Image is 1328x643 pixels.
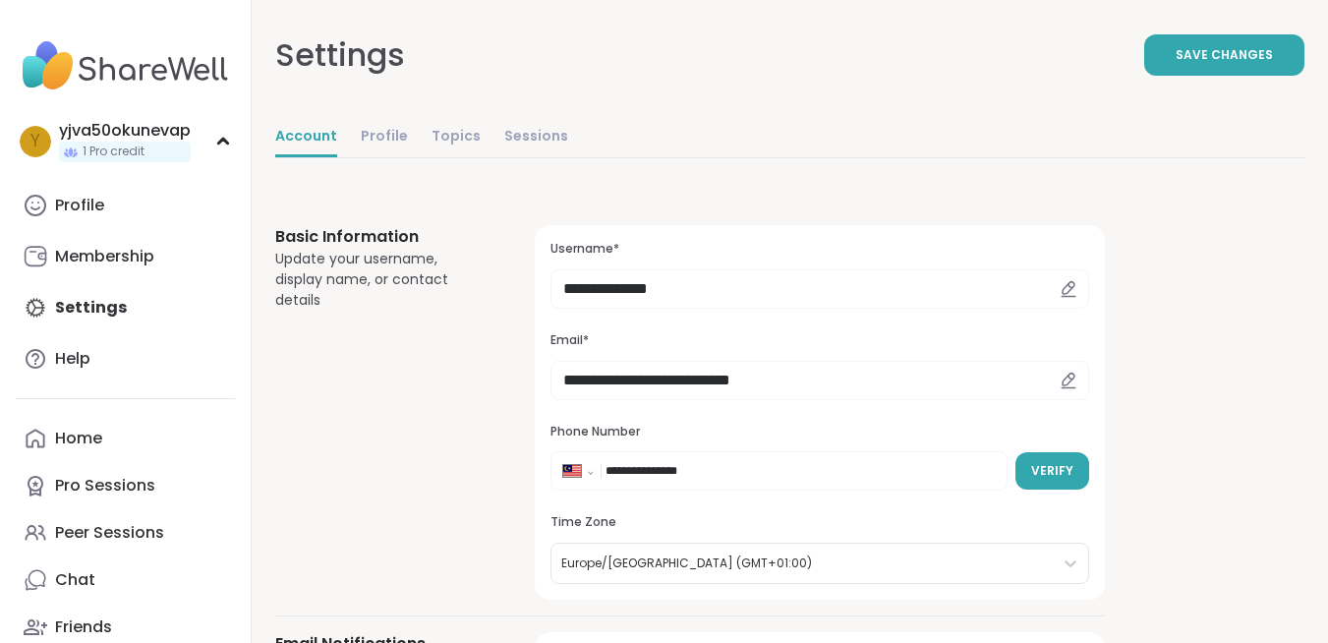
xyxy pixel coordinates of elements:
div: Help [55,348,90,370]
div: Pro Sessions [55,475,155,497]
div: Settings [275,31,405,79]
a: Home [16,415,235,462]
a: Profile [361,118,408,157]
img: ShareWell Nav Logo [16,31,235,100]
span: y [30,129,40,154]
span: 1 Pro credit [83,144,144,160]
h3: Basic Information [275,225,488,249]
h3: Time Zone [550,514,1089,531]
div: Home [55,428,102,449]
div: Chat [55,569,95,591]
div: Update your username, display name, or contact details [275,249,488,311]
a: Topics [432,118,481,157]
a: Profile [16,182,235,229]
div: Peer Sessions [55,522,164,544]
a: Help [16,335,235,382]
a: Sessions [504,118,568,157]
a: Peer Sessions [16,509,235,556]
span: Verify [1031,462,1073,480]
a: Pro Sessions [16,462,235,509]
div: Friends [55,616,112,638]
h3: Phone Number [550,424,1089,440]
a: Account [275,118,337,157]
h3: Email* [550,332,1089,349]
button: Verify [1015,452,1089,490]
div: Profile [55,195,104,216]
div: yjva50okunevap [59,120,191,142]
span: Save Changes [1176,46,1273,64]
a: Membership [16,233,235,280]
h3: Username* [550,241,1089,258]
a: Chat [16,556,235,604]
button: Save Changes [1144,34,1304,76]
div: Membership [55,246,154,267]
